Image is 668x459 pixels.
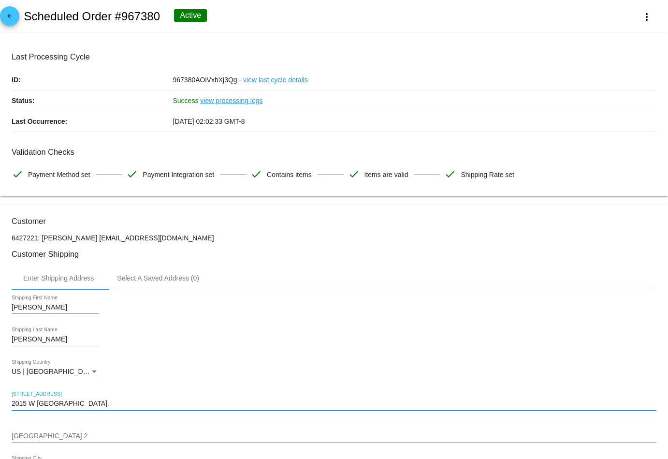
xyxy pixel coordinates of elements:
span: US | [GEOGRAPHIC_DATA] [12,368,97,375]
p: ID: [12,70,173,90]
mat-icon: check [348,168,360,180]
p: 6427221: [PERSON_NAME] [EMAIL_ADDRESS][DOMAIN_NAME] [12,234,656,242]
h2: Scheduled Order #967380 [24,10,160,23]
span: 967380AOiVxbXj3Qg - [173,76,242,84]
input: Shipping Last Name [12,336,99,343]
mat-icon: check [126,168,138,180]
a: view processing logs [200,90,262,111]
mat-icon: check [250,168,262,180]
mat-icon: more_vert [641,11,653,23]
span: Payment Method set [28,164,90,185]
h3: Customer Shipping [12,250,656,259]
h3: Last Processing Cycle [12,52,656,61]
input: Shipping Street 2 [12,432,656,440]
p: Last Occurrence: [12,111,173,132]
input: Shipping Street 1 [12,400,656,408]
span: [DATE] 02:02:33 GMT-8 [173,118,245,125]
h3: Customer [12,217,656,226]
span: Contains items [267,164,312,185]
mat-icon: check [12,168,23,180]
p: Status: [12,90,173,111]
h3: Validation Checks [12,148,656,157]
mat-icon: arrow_back [4,13,15,24]
mat-icon: check [444,168,456,180]
a: view last cycle details [243,70,308,90]
input: Shipping First Name [12,304,99,311]
span: Items are valid [364,164,408,185]
span: Payment Integration set [143,164,214,185]
span: Success [173,97,199,104]
mat-select: Shipping Country [12,368,99,376]
div: Active [174,9,207,22]
div: Select A Saved Address (0) [117,274,199,282]
span: Shipping Rate set [461,164,514,185]
div: Enter Shipping Address [23,274,94,282]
